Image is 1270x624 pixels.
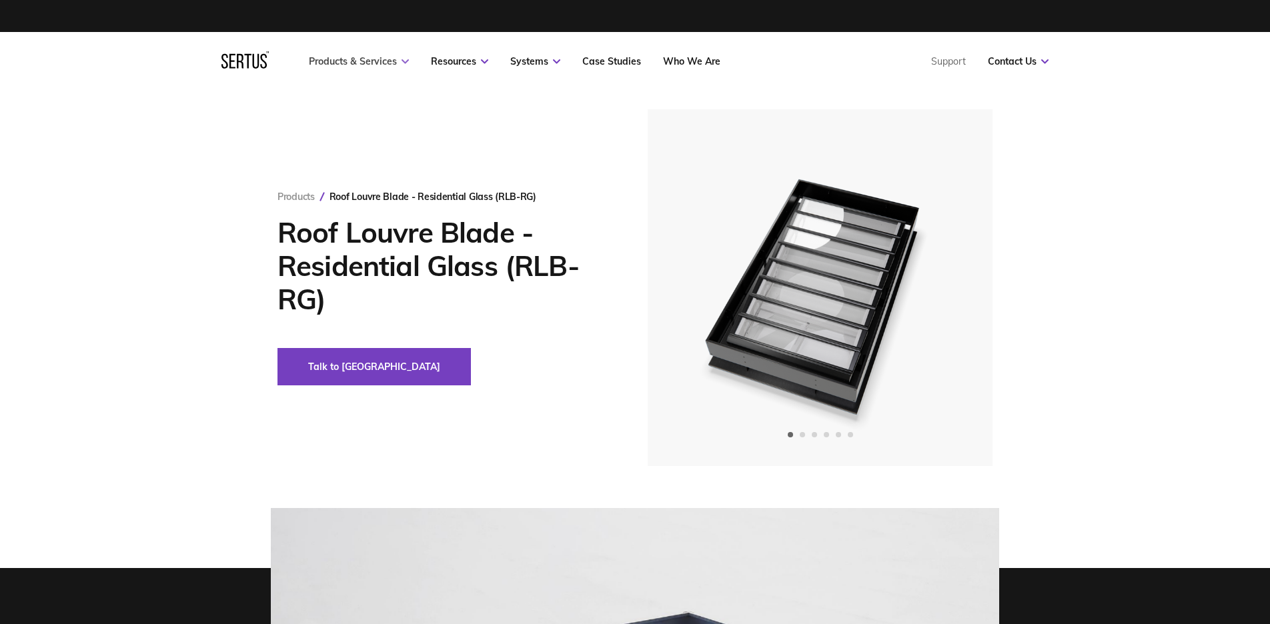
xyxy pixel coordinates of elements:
[988,55,1049,67] a: Contact Us
[277,348,471,385] button: Talk to [GEOGRAPHIC_DATA]
[931,55,966,67] a: Support
[431,55,488,67] a: Resources
[812,432,817,437] span: Go to slide 3
[582,55,641,67] a: Case Studies
[309,55,409,67] a: Products & Services
[663,55,720,67] a: Who We Are
[848,432,853,437] span: Go to slide 6
[800,432,805,437] span: Go to slide 2
[836,432,841,437] span: Go to slide 5
[510,55,560,67] a: Systems
[824,432,829,437] span: Go to slide 4
[277,191,315,203] a: Products
[277,216,608,316] h1: Roof Louvre Blade - Residential Glass (RLB-RG)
